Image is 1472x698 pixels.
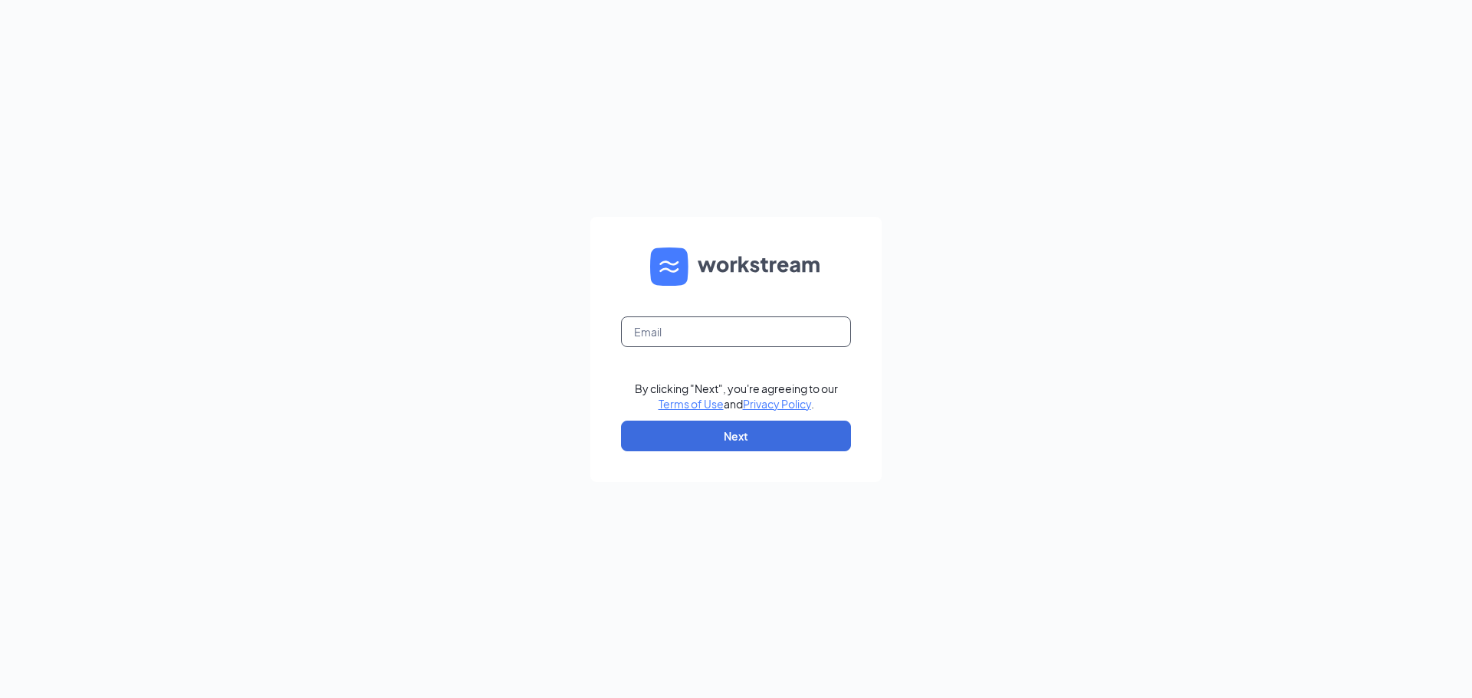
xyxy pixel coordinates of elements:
[621,421,851,451] button: Next
[635,381,838,411] div: By clicking "Next", you're agreeing to our and .
[621,316,851,347] input: Email
[743,397,811,411] a: Privacy Policy
[659,397,724,411] a: Terms of Use
[650,247,822,286] img: WS logo and Workstream text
